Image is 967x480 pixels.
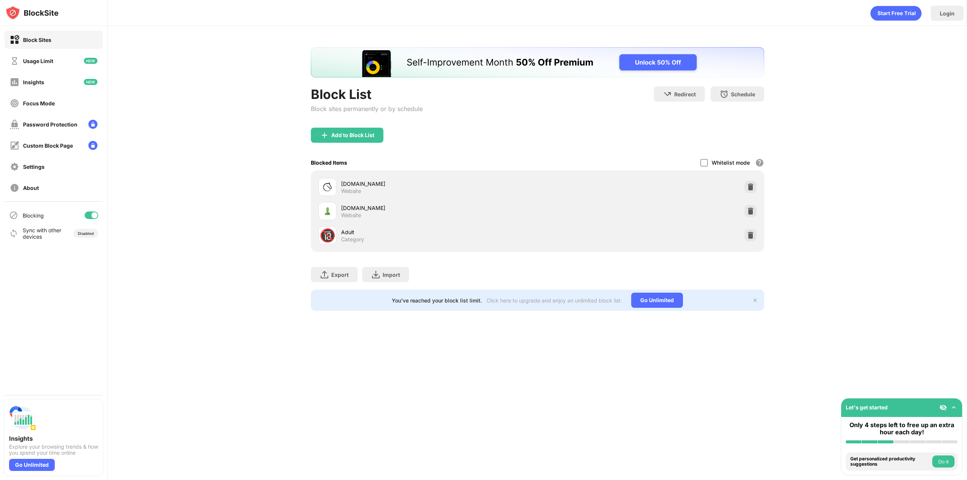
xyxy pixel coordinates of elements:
[5,5,59,20] img: logo-blocksite.svg
[84,58,97,64] img: new-icon.svg
[10,141,19,150] img: customize-block-page-off.svg
[870,6,922,21] div: animation
[331,132,374,138] div: Add to Block List
[731,91,755,97] div: Schedule
[23,164,45,170] div: Settings
[341,188,361,194] div: Website
[341,212,361,219] div: Website
[9,211,18,220] img: blocking-icon.svg
[311,86,423,102] div: Block List
[341,180,538,188] div: [DOMAIN_NAME]
[88,120,97,129] img: lock-menu.svg
[311,105,423,113] div: Block sites permanently or by schedule
[341,204,538,212] div: [DOMAIN_NAME]
[487,297,622,304] div: Click here to upgrade and enjoy an unlimited block list.
[23,37,51,43] div: Block Sites
[846,421,958,436] div: Only 4 steps left to free up an extra hour each day!
[320,228,335,243] div: 🔞
[341,236,364,243] div: Category
[84,79,97,85] img: new-icon.svg
[939,404,947,411] img: eye-not-visible.svg
[950,404,958,411] img: omni-setup-toggle.svg
[9,444,98,456] div: Explore your browsing trends & how you spend your time online
[9,459,55,471] div: Go Unlimited
[9,404,36,432] img: push-insights.svg
[23,185,39,191] div: About
[311,47,764,77] iframe: Banner
[23,79,44,85] div: Insights
[392,297,482,304] div: You’ve reached your block list limit.
[752,297,758,303] img: x-button.svg
[9,229,18,238] img: sync-icon.svg
[9,435,98,442] div: Insights
[10,120,19,129] img: password-protection-off.svg
[383,272,400,278] div: Import
[323,182,332,191] img: favicons
[10,77,19,87] img: insights-off.svg
[331,272,349,278] div: Export
[23,58,53,64] div: Usage Limit
[712,159,750,166] div: Whitelist mode
[10,162,19,171] img: settings-off.svg
[78,231,94,236] div: Disabled
[10,183,19,193] img: about-off.svg
[674,91,696,97] div: Redirect
[932,455,955,468] button: Do it
[10,35,19,45] img: block-on.svg
[850,456,930,467] div: Get personalized productivity suggestions
[23,142,73,149] div: Custom Block Page
[10,56,19,66] img: time-usage-off.svg
[311,159,347,166] div: Blocked Items
[23,121,77,128] div: Password Protection
[940,10,955,17] div: Login
[323,207,332,216] img: favicons
[23,212,44,219] div: Blocking
[341,228,538,236] div: Adult
[846,404,888,411] div: Let's get started
[88,141,97,150] img: lock-menu.svg
[23,100,55,106] div: Focus Mode
[23,227,62,240] div: Sync with other devices
[631,293,683,308] div: Go Unlimited
[10,99,19,108] img: focus-off.svg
